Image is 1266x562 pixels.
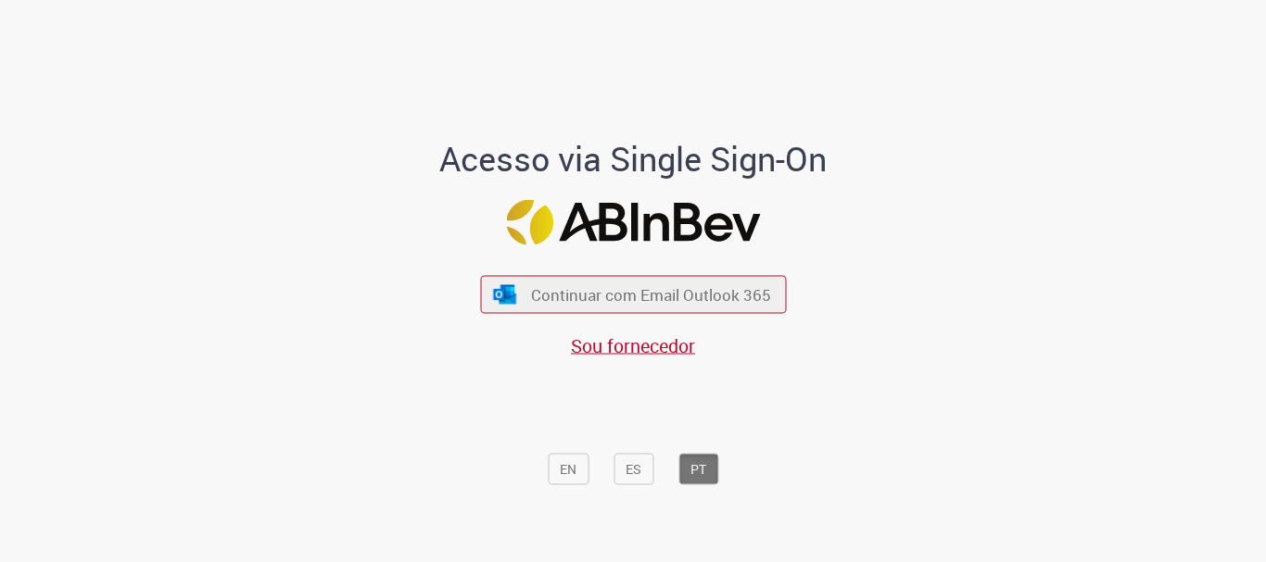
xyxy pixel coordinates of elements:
a: Sou fornecedor [571,333,695,358]
img: ícone Azure/Microsoft 360 [492,284,518,304]
button: EN [548,454,589,485]
button: PT [678,454,718,485]
button: ES [614,454,653,485]
img: Logo ABInBev [506,200,760,245]
button: ícone Azure/Microsoft 360 Continuar com Email Outlook 365 [480,276,786,314]
span: Continuar com Email Outlook 365 [531,284,771,306]
h1: Acesso via Single Sign-On [376,141,891,178]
